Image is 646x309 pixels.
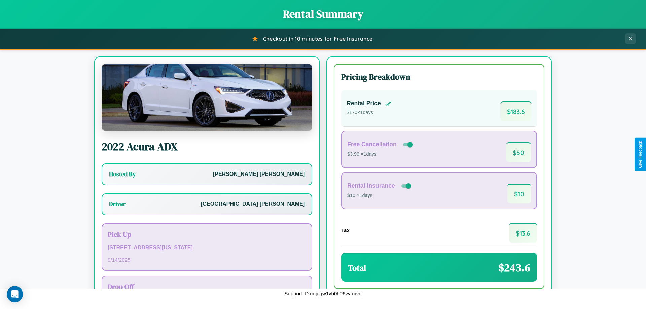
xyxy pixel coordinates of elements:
h3: Hosted By [109,170,136,178]
span: $ 243.6 [498,260,530,275]
span: $ 10 [507,184,531,203]
h3: Driver [109,200,126,208]
h3: Pricing Breakdown [341,71,537,82]
p: $ 170 × 1 days [347,108,392,117]
span: Checkout in 10 minutes for Free Insurance [263,35,372,42]
p: $3.99 × 1 days [347,150,414,159]
h1: Rental Summary [7,7,639,22]
h4: Rental Price [347,100,381,107]
h3: Total [348,262,366,273]
div: Give Feedback [638,141,643,168]
span: $ 50 [506,142,531,162]
p: Support ID: mfjogw1vb0h06vvrmvq [284,289,361,298]
h4: Free Cancellation [347,141,397,148]
p: $10 × 1 days [347,191,412,200]
p: 9 / 14 / 2025 [108,255,306,264]
span: $ 13.6 [509,223,537,243]
h3: Drop Off [108,282,306,292]
h4: Tax [341,227,350,233]
h2: 2022 Acura ADX [102,139,312,154]
p: [PERSON_NAME] [PERSON_NAME] [213,169,305,179]
div: Open Intercom Messenger [7,286,23,302]
span: $ 183.6 [500,101,532,121]
h4: Rental Insurance [347,182,395,189]
img: Acura ADX [102,64,312,131]
p: [STREET_ADDRESS][US_STATE] [108,243,306,253]
h3: Pick Up [108,229,306,239]
p: [GEOGRAPHIC_DATA] [PERSON_NAME] [201,199,305,209]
